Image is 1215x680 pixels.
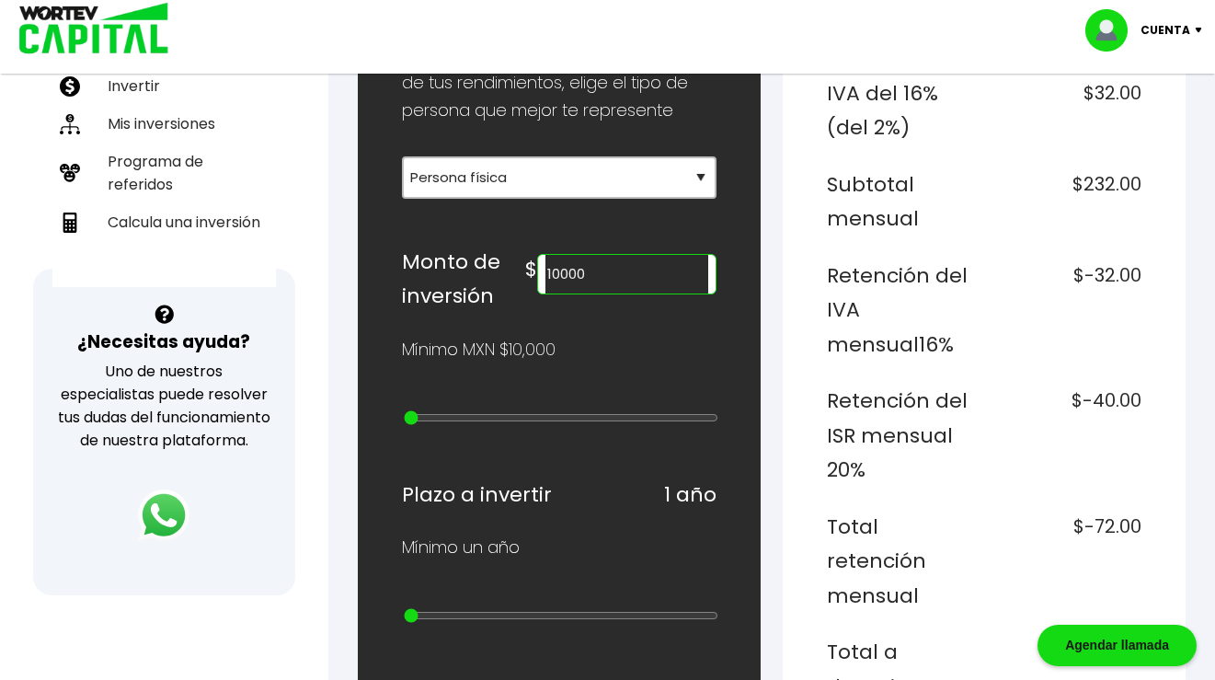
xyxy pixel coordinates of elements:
[402,336,556,363] p: Mínimo MXN $10,000
[827,510,977,614] h6: Total retención mensual
[402,245,526,314] h6: Monto de inversión
[827,167,977,236] h6: Subtotal mensual
[827,76,977,145] h6: IVA del 16% (del 2%)
[991,76,1141,145] h6: $32.00
[402,478,552,513] h6: Plazo a invertir
[60,163,80,183] img: recomiendanos-icon.9b8e9327.svg
[52,203,276,241] a: Calcula una inversión
[664,478,716,513] h6: 1 año
[77,328,250,355] h3: ¿Necesitas ayuda?
[991,259,1141,363] h6: $-32.00
[52,67,276,105] a: Invertir
[525,252,537,287] h6: $
[827,259,977,363] h6: Retención del IVA mensual 16%
[1140,17,1190,44] p: Cuenta
[60,213,80,233] img: calculadora-icon.17d418c4.svg
[402,41,716,124] p: Para obtener el calculo personalizado de tus rendimientos, elige el tipo de persona que mejor te ...
[991,384,1141,488] h6: $-40.00
[52,143,276,203] a: Programa de referidos
[57,360,271,452] p: Uno de nuestros especialistas puede resolver tus dudas del funcionamiento de nuestra plataforma.
[138,490,189,541] img: logos_whatsapp-icon.242b2217.svg
[402,534,520,561] p: Mínimo un año
[1085,9,1140,52] img: profile-image
[1190,28,1215,33] img: icon-down
[827,384,977,488] h6: Retención del ISR mensual 20%
[991,510,1141,614] h6: $-72.00
[1037,625,1197,666] div: Agendar llamada
[52,17,276,287] ul: Capital
[52,105,276,143] a: Mis inversiones
[60,114,80,134] img: inversiones-icon.6695dc30.svg
[60,76,80,97] img: invertir-icon.b3b967d7.svg
[991,167,1141,236] h6: $232.00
